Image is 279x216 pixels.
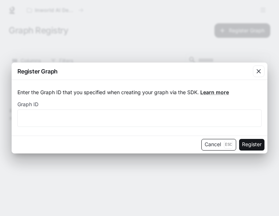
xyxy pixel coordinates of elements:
[224,140,233,148] p: Esc
[17,89,262,96] p: Enter the Graph ID that you specified when creating your graph via the SDK.
[17,67,58,76] p: Register Graph
[17,102,38,107] p: Graph ID
[201,139,236,151] button: CancelEsc
[239,139,264,151] button: Register
[200,89,229,95] a: Learn more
